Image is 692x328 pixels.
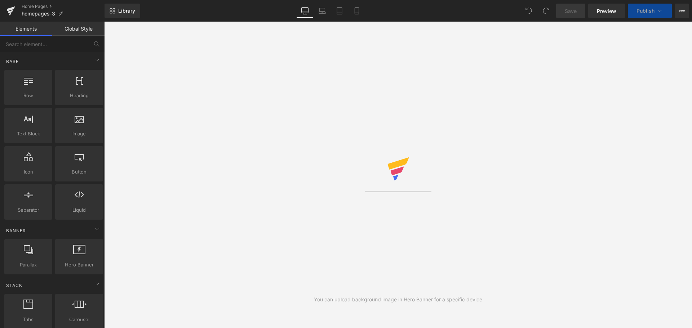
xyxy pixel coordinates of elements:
span: Row [6,92,50,99]
span: Image [57,130,101,138]
a: New Library [105,4,140,18]
span: Hero Banner [57,261,101,269]
span: Heading [57,92,101,99]
a: Laptop [314,4,331,18]
button: Undo [522,4,536,18]
span: Carousel [57,316,101,323]
a: Tablet [331,4,348,18]
span: Liquid [57,206,101,214]
span: homepages-3 [22,11,55,17]
span: Parallax [6,261,50,269]
span: Publish [636,8,655,14]
span: Save [565,7,577,15]
span: Preview [597,7,616,15]
span: Separator [6,206,50,214]
a: Global Style [52,22,105,36]
span: Text Block [6,130,50,138]
span: Banner [5,227,27,234]
a: Home Pages [22,4,105,9]
span: Stack [5,282,23,289]
button: Publish [628,4,672,18]
button: Redo [539,4,553,18]
a: Mobile [348,4,365,18]
div: You can upload background image in Hero Banner for a specific device [314,296,482,304]
span: Library [118,8,135,14]
a: Desktop [296,4,314,18]
span: Icon [6,168,50,176]
a: Preview [588,4,625,18]
span: Base [5,58,19,65]
button: More [675,4,689,18]
span: Tabs [6,316,50,323]
span: Button [57,168,101,176]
